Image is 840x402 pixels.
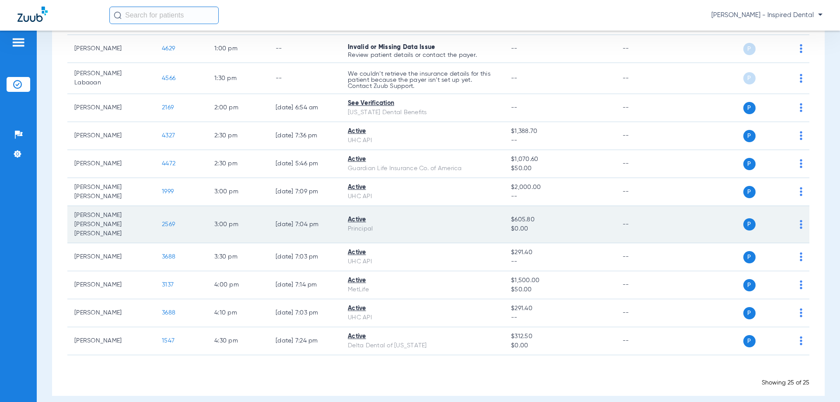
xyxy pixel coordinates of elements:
span: -- [511,313,608,322]
td: [DATE] 6:54 AM [269,94,341,122]
td: [PERSON_NAME] [67,35,155,63]
span: -- [511,105,518,111]
span: 3137 [162,282,174,288]
span: P [743,102,756,114]
img: Search Icon [114,11,122,19]
p: Review patient details or contact the payer. [348,52,497,58]
td: -- [616,327,675,355]
div: Active [348,276,497,285]
img: hamburger-icon [11,37,25,48]
span: $291.40 [511,248,608,257]
span: P [743,130,756,142]
div: UHC API [348,257,497,266]
p: We couldn’t retrieve the insurance details for this patient because the payer isn’t set up yet. C... [348,71,497,89]
span: P [743,43,756,55]
span: -- [511,257,608,266]
span: P [743,335,756,347]
span: P [743,279,756,291]
span: 1547 [162,338,175,344]
div: Principal [348,224,497,234]
td: [DATE] 7:14 PM [269,271,341,299]
img: group-dot-blue.svg [800,44,802,53]
span: P [743,251,756,263]
td: -- [616,299,675,327]
td: [DATE] 7:03 PM [269,299,341,327]
td: [PERSON_NAME] [67,94,155,122]
td: 1:00 PM [207,35,269,63]
img: group-dot-blue.svg [800,308,802,317]
td: -- [616,150,675,178]
div: Active [348,183,497,192]
span: Showing 25 of 25 [762,380,809,386]
td: -- [616,271,675,299]
div: Active [348,332,497,341]
td: -- [616,94,675,122]
span: $1,070.60 [511,155,608,164]
td: 2:00 PM [207,94,269,122]
div: Active [348,304,497,313]
td: [PERSON_NAME] [67,243,155,271]
span: $50.00 [511,285,608,294]
td: -- [616,35,675,63]
span: [PERSON_NAME] - Inspired Dental [711,11,822,20]
iframe: Chat Widget [796,360,840,402]
span: 1999 [162,189,174,195]
td: [DATE] 7:03 PM [269,243,341,271]
td: [DATE] 7:09 PM [269,178,341,206]
td: 3:00 PM [207,206,269,243]
td: [PERSON_NAME] [PERSON_NAME] [PERSON_NAME] [67,206,155,243]
div: Active [348,127,497,136]
span: $0.00 [511,224,608,234]
td: [PERSON_NAME] [67,122,155,150]
div: MetLife [348,285,497,294]
span: 4327 [162,133,175,139]
td: -- [616,63,675,94]
td: [DATE] 7:04 PM [269,206,341,243]
td: [DATE] 7:24 PM [269,327,341,355]
img: group-dot-blue.svg [800,103,802,112]
td: -- [616,206,675,243]
div: UHC API [348,313,497,322]
td: 2:30 PM [207,150,269,178]
td: 1:30 PM [207,63,269,94]
span: P [743,307,756,319]
img: group-dot-blue.svg [800,187,802,196]
td: 4:10 PM [207,299,269,327]
span: $0.00 [511,341,608,350]
td: [PERSON_NAME] [67,299,155,327]
span: 2569 [162,221,175,227]
td: [PERSON_NAME] [67,150,155,178]
span: -- [511,75,518,81]
img: group-dot-blue.svg [800,220,802,229]
div: UHC API [348,192,497,201]
img: group-dot-blue.svg [800,252,802,261]
span: $1,388.70 [511,127,608,136]
span: -- [511,45,518,52]
span: $312.50 [511,332,608,341]
td: 3:00 PM [207,178,269,206]
span: 2169 [162,105,174,111]
div: See Verification [348,99,497,108]
td: [PERSON_NAME] [PERSON_NAME] [67,178,155,206]
img: group-dot-blue.svg [800,131,802,140]
td: 3:30 PM [207,243,269,271]
td: -- [269,35,341,63]
div: Active [348,248,497,257]
input: Search for patients [109,7,219,24]
td: 2:30 PM [207,122,269,150]
td: -- [616,178,675,206]
span: P [743,158,756,170]
td: [PERSON_NAME] [67,271,155,299]
img: group-dot-blue.svg [800,159,802,168]
td: -- [269,63,341,94]
span: $291.40 [511,304,608,313]
span: 4472 [162,161,175,167]
img: group-dot-blue.svg [800,74,802,83]
div: Active [348,155,497,164]
span: -- [511,136,608,145]
td: -- [616,243,675,271]
td: [PERSON_NAME] [67,327,155,355]
td: [DATE] 5:46 PM [269,150,341,178]
td: 4:00 PM [207,271,269,299]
